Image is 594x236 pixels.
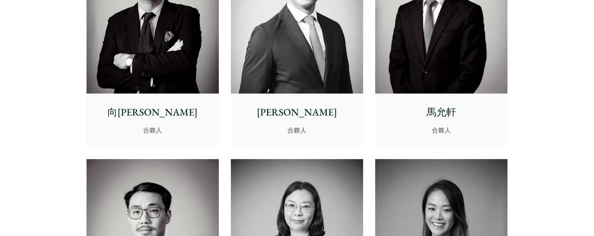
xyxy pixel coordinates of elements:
p: 向[PERSON_NAME] [92,105,213,120]
p: 馬允軒 [381,105,502,120]
p: 合夥人 [92,125,213,135]
p: 合夥人 [381,125,502,135]
p: 合夥人 [237,125,357,135]
p: [PERSON_NAME] [237,105,357,120]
